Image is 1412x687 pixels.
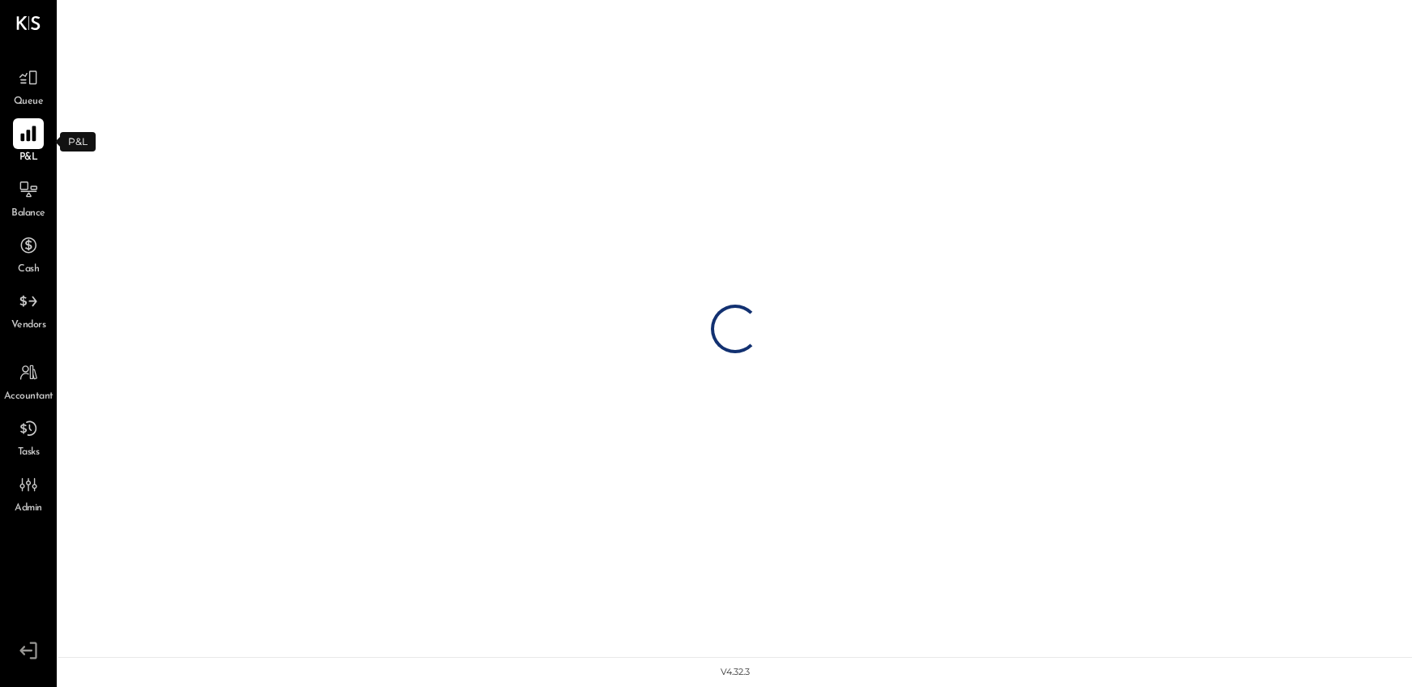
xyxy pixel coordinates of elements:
span: P&L [19,151,38,165]
span: Accountant [4,390,53,404]
div: v 4.32.3 [721,666,750,679]
a: Vendors [1,286,56,333]
a: Balance [1,174,56,221]
span: Cash [18,262,39,277]
span: Admin [15,501,42,516]
span: Vendors [11,318,46,333]
a: Cash [1,230,56,277]
div: P&L [60,132,96,151]
a: P&L [1,118,56,165]
a: Accountant [1,357,56,404]
a: Admin [1,469,56,516]
a: Tasks [1,413,56,460]
a: Queue [1,62,56,109]
span: Balance [11,207,45,221]
span: Tasks [18,446,40,460]
span: Queue [14,95,44,109]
